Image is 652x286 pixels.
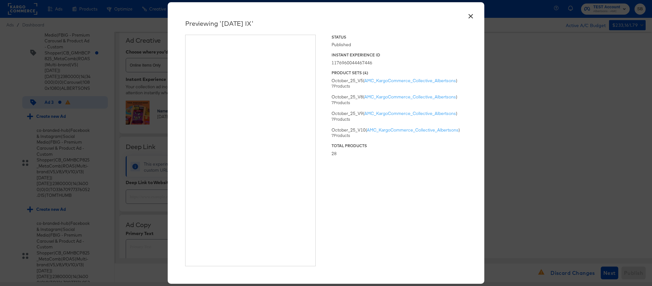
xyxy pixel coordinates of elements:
[332,117,467,122] div: 7 Products
[332,100,467,105] div: 7 Products
[332,111,467,117] div: October_25_V9 ( )
[332,42,467,48] div: Published
[332,70,467,75] div: Product Sets ( 4 )
[465,9,476,20] button: ×
[332,35,467,40] div: Status
[332,60,467,66] div: 1176960044467446
[332,143,467,148] div: Total Products
[185,20,467,27] div: Previewing ' [DATE] IX '
[332,53,467,58] div: Instant Experience ID
[332,94,467,100] div: October_25_V8 ( )
[332,83,467,89] div: 7 Products
[332,127,467,133] div: October_25_V10 ( )
[364,94,456,100] a: AMC_KargoCommerce_Collective_Albertsons
[332,78,467,84] div: October_25_V5 ( )
[364,78,456,83] a: AMC_KargoCommerce_Collective_Albertsons
[332,151,467,157] div: 28
[332,133,467,138] div: 7 Products
[367,127,459,133] a: AMC_KargoCommerce_Collective_Albertsons
[364,111,456,116] a: AMC_KargoCommerce_Collective_Albertsons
